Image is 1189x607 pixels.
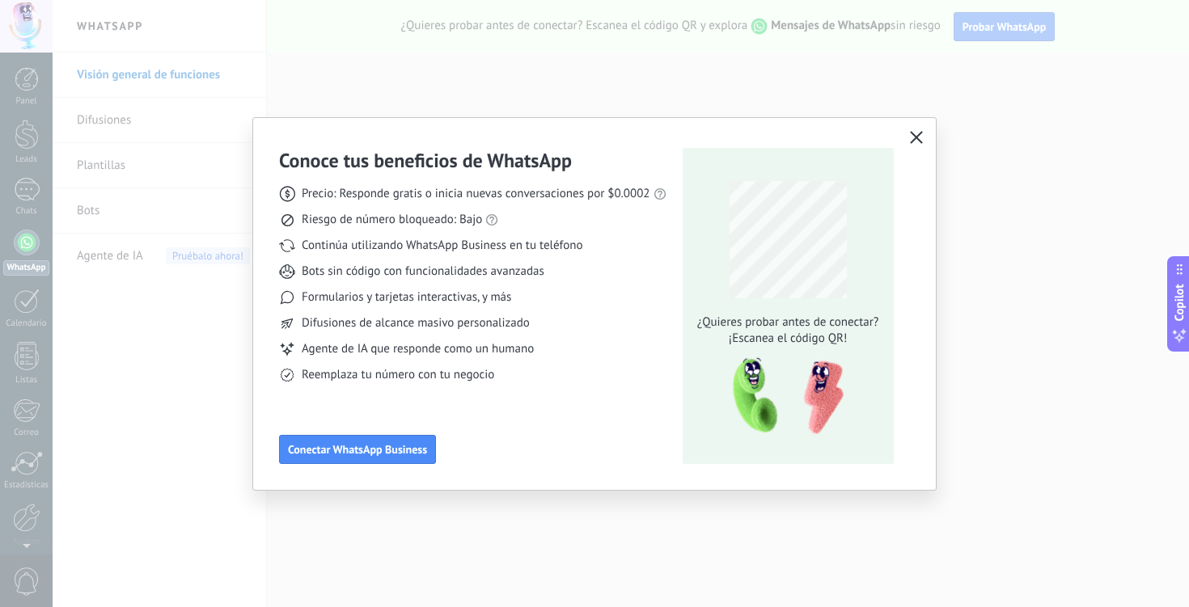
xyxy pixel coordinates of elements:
span: Precio: Responde gratis o inicia nuevas conversaciones por $0.0002 [302,186,650,202]
span: Bots sin código con funcionalidades avanzadas [302,263,544,280]
span: Continúa utilizando WhatsApp Business en tu teléfono [302,238,582,254]
span: Riesgo de número bloqueado: Bajo [302,212,482,228]
span: ¿Quieres probar antes de conectar? [692,314,883,331]
span: Agente de IA que responde como un humano [302,341,534,357]
span: Reemplaza tu número con tu negocio [302,367,494,383]
span: Difusiones de alcance masivo personalizado [302,315,530,331]
button: Conectar WhatsApp Business [279,435,436,464]
span: Conectar WhatsApp Business [288,444,427,455]
span: Copilot [1171,284,1187,321]
img: qr-pic-1x.png [719,353,847,440]
span: ¡Escanea el código QR! [692,331,883,347]
span: Formularios y tarjetas interactivas, y más [302,289,511,306]
h3: Conoce tus beneficios de WhatsApp [279,148,572,173]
